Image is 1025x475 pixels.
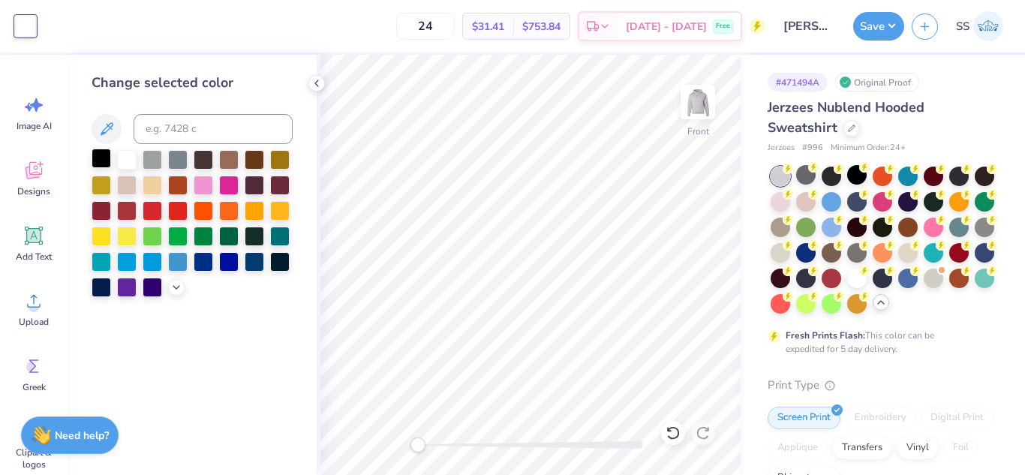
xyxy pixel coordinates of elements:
span: $31.41 [472,19,504,35]
div: # 471494A [768,73,828,92]
strong: Fresh Prints Flash: [786,329,865,341]
span: Jerzees [768,142,795,155]
div: Screen Print [768,407,840,429]
button: Save [853,12,904,41]
div: Embroidery [845,407,916,429]
strong: Need help? [55,428,109,443]
span: SS [956,18,969,35]
span: # 996 [802,142,823,155]
a: SS [949,11,1010,41]
span: Designs [17,185,50,197]
input: e.g. 7428 c [134,114,293,144]
span: Image AI [17,120,52,132]
div: Change selected color [92,73,293,93]
span: Minimum Order: 24 + [831,142,906,155]
div: Digital Print [921,407,993,429]
span: Clipart & logos [9,446,59,470]
div: Vinyl [897,437,939,459]
span: $753.84 [522,19,561,35]
div: Original Proof [835,73,919,92]
span: Free [716,21,730,32]
div: This color can be expedited for 5 day delivery. [786,329,970,356]
span: [DATE] - [DATE] [626,19,707,35]
div: Front [687,125,709,138]
span: Greek [23,381,46,393]
div: Foil [943,437,978,459]
input: Untitled Design [772,11,846,41]
span: Upload [19,316,49,328]
img: Sakshi Solanki [973,11,1003,41]
input: – – [396,13,455,40]
img: Front [683,87,713,117]
div: Print Type [768,377,995,394]
div: Applique [768,437,828,459]
div: Transfers [832,437,892,459]
div: Accessibility label [410,437,425,452]
span: Jerzees Nublend Hooded Sweatshirt [768,98,924,137]
span: Add Text [16,251,52,263]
